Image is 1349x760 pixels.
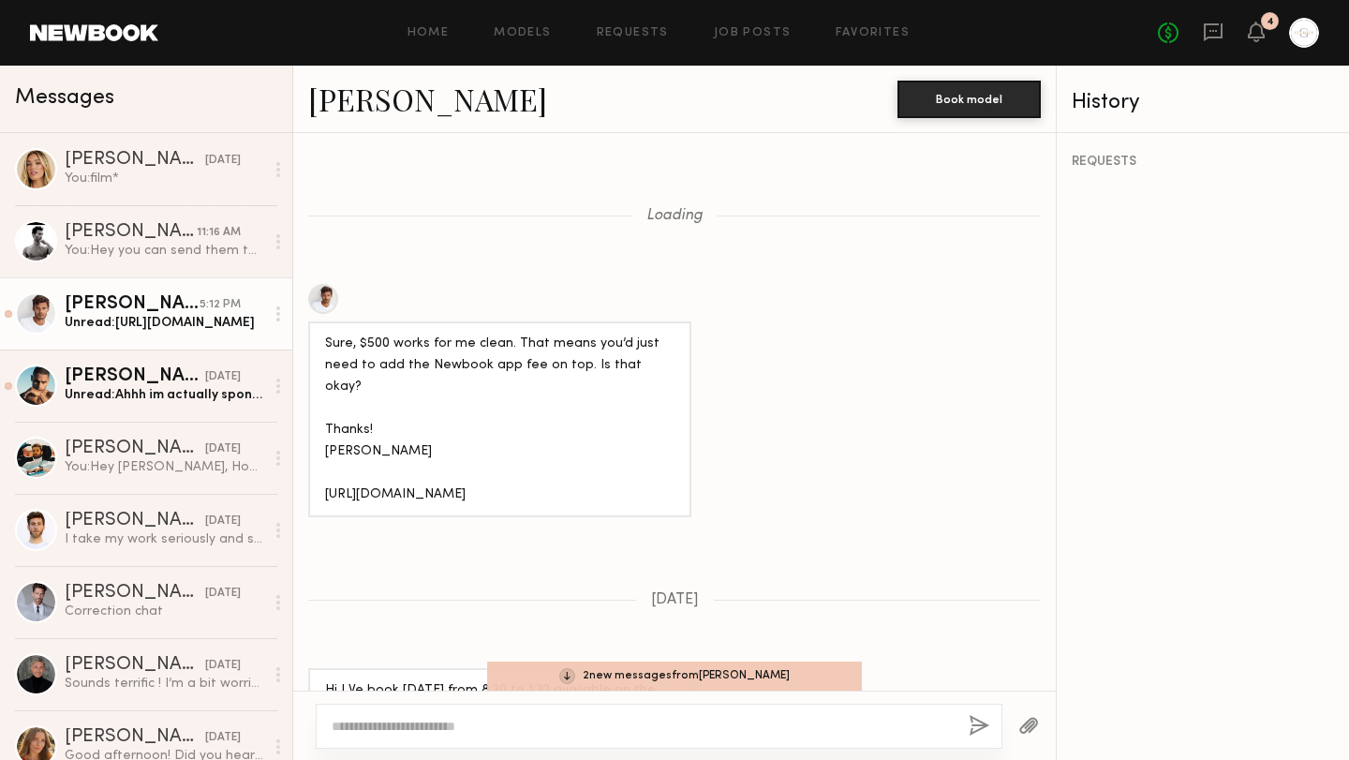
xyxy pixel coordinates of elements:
[1072,92,1334,113] div: History
[325,680,674,745] div: Hi I Ve book [DATE] from 8:30 to 1:30 available on the afternoon. Let me know if I hold the optio...
[646,208,703,224] span: Loading
[205,513,241,530] div: [DATE]
[205,729,241,747] div: [DATE]
[65,656,205,675] div: [PERSON_NAME]
[65,223,197,242] div: [PERSON_NAME]
[65,295,200,314] div: [PERSON_NAME]
[714,27,792,39] a: Job Posts
[897,81,1041,118] button: Book model
[408,27,450,39] a: Home
[1072,156,1334,169] div: REQUESTS
[487,662,862,691] div: 2 new message s from [PERSON_NAME]
[65,530,264,548] div: I take my work seriously and strive to maintain mutual respect in all professional interactions. ...
[205,440,241,458] div: [DATE]
[65,367,205,386] div: [PERSON_NAME]
[205,585,241,603] div: [DATE]
[65,386,264,404] div: Unread: Ahhh im actually sponsored by a supplement company so I can’t promote and other supplemen...
[325,334,674,506] div: Sure, $500 works for me clean. That means you’d just need to add the Newbook app fee on top. Is t...
[65,440,205,458] div: [PERSON_NAME]
[205,657,241,675] div: [DATE]
[651,592,699,608] span: [DATE]
[65,584,205,603] div: [PERSON_NAME]
[836,27,910,39] a: Favorites
[494,27,551,39] a: Models
[1267,17,1274,27] div: 4
[65,728,205,747] div: [PERSON_NAME]
[65,314,264,332] div: Unread: [URL][DOMAIN_NAME]
[205,368,241,386] div: [DATE]
[65,675,264,693] div: Sounds terrific ! I’m a bit worried about wardrobe… do you have any “look books” / “mood boards”?...
[200,296,241,314] div: 5:12 PM
[197,224,241,242] div: 11:16 AM
[65,151,205,170] div: [PERSON_NAME]
[897,90,1041,106] a: Book model
[308,79,547,119] a: [PERSON_NAME]
[65,458,264,476] div: You: Hey [PERSON_NAME], Hope all is well. Are you open to doing some UGC content?
[65,603,264,620] div: Correction chat
[65,170,264,187] div: You: film*
[205,152,241,170] div: [DATE]
[597,27,669,39] a: Requests
[15,87,114,109] span: Messages
[65,242,264,260] div: You: Hey you can send them to my instagram xfacsox or [EMAIL_ADDRESS][DOMAIN_NAME]
[65,512,205,530] div: [PERSON_NAME]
